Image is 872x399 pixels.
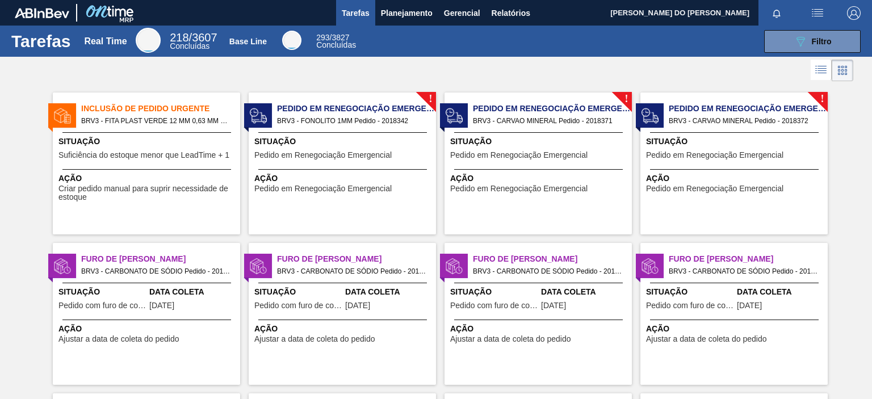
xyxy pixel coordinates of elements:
span: 293 [316,33,329,42]
span: Ajustar a data de coleta do pedido [254,335,375,343]
img: status [446,107,463,124]
span: Situação [646,286,734,298]
span: Ajustar a data de coleta do pedido [450,335,571,343]
h1: Tarefas [11,35,71,48]
span: Suficiência do estoque menor que LeadTime + 1 [58,151,229,159]
span: Ação [254,173,433,184]
span: ! [429,95,432,103]
div: Real Time [84,36,127,47]
img: TNhmsLtSVTkK8tSr43FrP2fwEKptu5GPRR3wAAAABJRU5ErkJggg== [15,8,69,18]
img: status [642,258,659,275]
span: Furo de Coleta [277,253,436,265]
span: Data Coleta [737,286,825,298]
span: 22/09/2025 [149,301,174,310]
span: BRV3 - FITA PLAST VERDE 12 MM 0,63 MM 2000 M [81,115,231,127]
span: 31/08/2025 [541,301,566,310]
div: Real Time [136,28,161,53]
span: Relatórios [492,6,530,20]
span: Ação [450,323,629,335]
span: Situação [450,286,538,298]
span: Ação [254,323,433,335]
span: 31/08/2025 [737,301,762,310]
span: BRV3 - CARBONATO DE SÓDIO Pedido - 2018168 [473,265,623,278]
span: Pedido em Renegociação Emergencial [254,151,392,159]
span: BRV3 - CARVAO MINERAL Pedido - 2018371 [473,115,623,127]
span: Concluídas [316,40,356,49]
span: Pedido com furo de coleta [254,301,342,310]
img: userActions [811,6,824,20]
div: Real Time [170,33,217,50]
span: Gerencial [444,6,480,20]
span: Data Coleta [345,286,433,298]
span: / 3607 [170,31,217,44]
span: Situação [254,286,342,298]
span: Situação [58,136,237,148]
span: BRV3 - CARVAO MINERAL Pedido - 2018372 [669,115,819,127]
span: 218 [170,31,188,44]
span: BRV3 - FONOLITO 1MM Pedido - 2018342 [277,115,427,127]
span: Furo de Coleta [81,253,240,265]
span: Pedido em Renegociação Emergencial [669,103,828,115]
img: status [54,258,71,275]
img: Logout [847,6,861,20]
span: Situação [254,136,433,148]
img: status [250,107,267,124]
span: Situação [58,286,146,298]
span: Ação [58,173,237,184]
span: Concluídas [170,41,209,51]
img: status [54,107,71,124]
span: Data Coleta [149,286,237,298]
span: Pedido com furo de coleta [450,301,538,310]
span: BRV3 - CARBONATO DE SÓDIO Pedido - 2018167 [277,265,427,278]
span: Data Coleta [541,286,629,298]
span: Pedido em Renegociação Emergencial [254,184,392,193]
span: Ajustar a data de coleta do pedido [646,335,767,343]
span: ! [624,95,628,103]
span: Pedido em Renegociação Emergencial [646,184,783,193]
img: status [446,258,463,275]
span: Situação [646,136,825,148]
span: Pedido com furo de coleta [646,301,734,310]
span: Ação [58,323,237,335]
span: BRV3 - CARBONATO DE SÓDIO Pedido - 2018169 [669,265,819,278]
span: Filtro [812,37,832,46]
span: 29/08/2025 [345,301,370,310]
button: Notificações [758,5,795,21]
span: Ação [450,173,629,184]
span: Pedido em Renegociação Emergencial [277,103,436,115]
div: Visão em Lista [811,60,832,81]
span: Situação [450,136,629,148]
span: / 3827 [316,33,349,42]
span: Furo de Coleta [669,253,828,265]
div: Base Line [316,34,356,49]
span: ! [820,95,824,103]
span: Tarefas [342,6,370,20]
div: Base Line [282,31,301,50]
span: Pedido em Renegociação Emergencial [450,184,588,193]
div: Visão em Cards [832,60,853,81]
span: Ação [646,323,825,335]
span: Pedido em Renegociação Emergencial [646,151,783,159]
img: status [642,107,659,124]
span: Ação [646,173,825,184]
div: Base Line [229,37,267,46]
span: Inclusão de Pedido Urgente [81,103,240,115]
span: Criar pedido manual para suprir necessidade de estoque [58,184,237,202]
span: Furo de Coleta [473,253,632,265]
span: Pedido em Renegociação Emergencial [450,151,588,159]
span: Planejamento [381,6,433,20]
button: Filtro [764,30,861,53]
span: BRV3 - CARBONATO DE SÓDIO Pedido - 2018200 [81,265,231,278]
img: status [250,258,267,275]
span: Ajustar a data de coleta do pedido [58,335,179,343]
span: Pedido em Renegociação Emergencial [473,103,632,115]
span: Pedido com furo de coleta [58,301,146,310]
